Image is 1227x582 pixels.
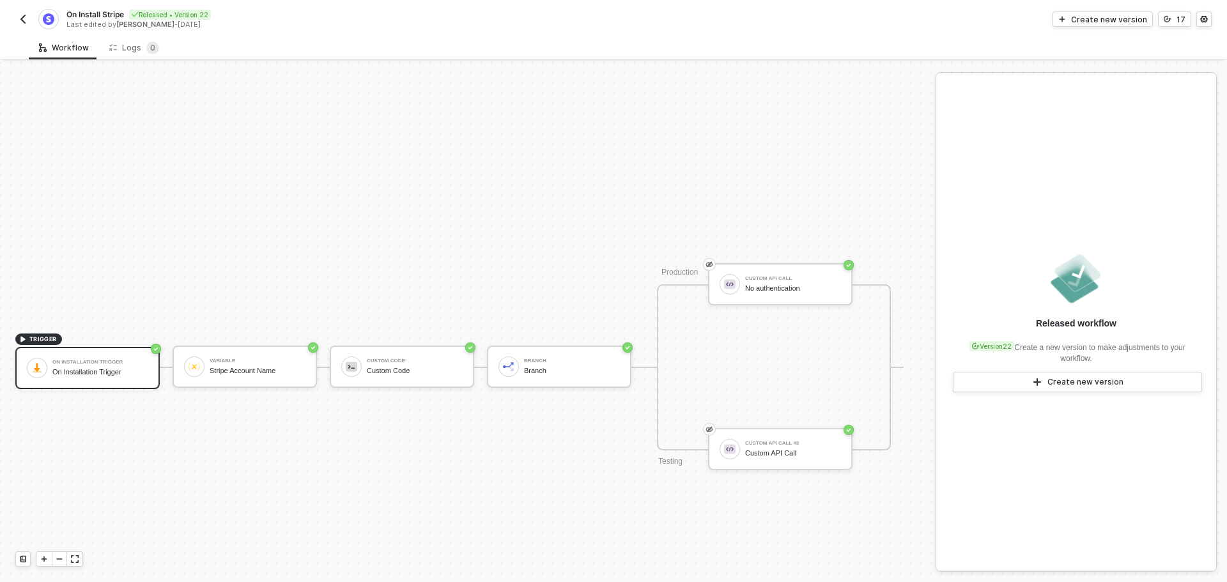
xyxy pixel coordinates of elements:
span: icon-play [19,335,27,343]
span: icon-success-page [151,344,161,354]
span: eye-invisible [706,424,713,434]
sup: 0 [146,42,159,54]
div: Testing [658,456,735,468]
div: Released • Version 22 [129,10,211,20]
span: eye-invisible [706,259,713,270]
div: Create new version [1071,14,1147,25]
span: icon-play [1032,377,1042,387]
div: Workflow [39,43,89,53]
div: Custom Code [367,367,463,375]
img: icon [189,361,200,372]
img: icon [503,361,514,372]
img: icon [724,279,736,290]
img: back [18,14,28,24]
img: released.png [1048,250,1104,307]
div: Last edited by - [DATE] [66,20,612,29]
div: Variable [210,358,305,364]
span: icon-settings [1200,15,1208,23]
span: TRIGGER [29,334,57,344]
span: icon-play [40,555,48,563]
div: Released workflow [1036,317,1116,330]
span: icon-versioning [1164,15,1171,23]
div: Production [661,266,738,279]
span: icon-success-page [844,260,854,270]
button: 17 [1158,11,1191,27]
span: icon-minus [56,555,63,563]
button: Create new version [1053,11,1153,27]
span: icon-success-page [622,342,633,353]
div: Logs [109,42,159,54]
img: icon [31,362,43,374]
span: On Install Stripe [66,9,124,20]
span: icon-success-page [308,342,318,353]
div: Branch [524,358,620,364]
span: icon-expand [71,555,79,563]
div: Version 22 [969,341,1014,351]
span: icon-play [1058,15,1066,23]
span: icon-versioning [972,342,980,350]
div: Custom API Call #3 [745,441,841,446]
button: Create new version [953,372,1202,392]
img: icon [724,443,736,455]
div: Branch [524,367,620,375]
div: Custom API Call [745,449,841,457]
div: Stripe Account Name [210,367,305,375]
span: icon-success-page [844,425,854,435]
div: On Installation Trigger [52,368,148,376]
button: back [15,11,31,27]
div: Create new version [1047,377,1123,387]
div: Custom Code [367,358,463,364]
div: 17 [1177,14,1185,25]
img: icon [346,361,357,372]
div: Custom API Call [745,276,841,281]
img: integration-icon [43,13,54,25]
div: No authentication [745,284,841,293]
div: Create a new version to make adjustments to your workflow. [952,335,1201,364]
span: icon-success-page [465,342,475,353]
div: On Installation Trigger [52,360,148,365]
span: [PERSON_NAME] [116,20,174,29]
